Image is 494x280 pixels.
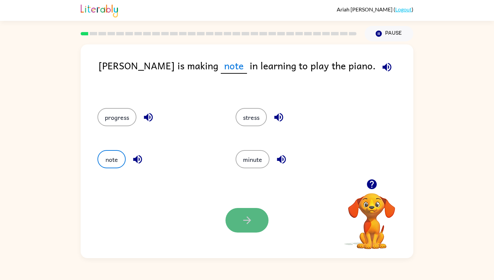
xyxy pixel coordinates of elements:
[98,58,413,95] div: [PERSON_NAME] is making in learning to play the piano.
[338,183,405,250] video: Your browser must support playing .mp4 files to use Literably. Please try using another browser.
[221,58,247,74] span: note
[81,3,118,17] img: Literably
[236,150,270,168] button: minute
[337,6,413,12] div: ( )
[395,6,412,12] a: Logout
[97,150,126,168] button: note
[97,108,136,126] button: progress
[365,26,413,41] button: Pause
[236,108,267,126] button: stress
[337,6,394,12] span: Ariah [PERSON_NAME]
